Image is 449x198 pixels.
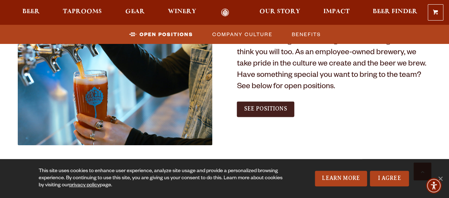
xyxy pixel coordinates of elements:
[125,9,145,15] span: Gear
[292,29,321,39] span: Benefits
[125,29,197,39] a: Open Positions
[69,183,100,188] a: privacy policy
[323,9,350,15] span: Impact
[255,9,305,17] a: Our Story
[237,37,431,94] p: We love working at [PERSON_NAME] Brewing Co. We think you will too. As an employee-owned brewery,...
[288,29,324,39] a: Benefits
[139,29,193,39] span: Open Positions
[63,9,102,15] span: Taprooms
[259,9,300,15] span: Our Story
[39,168,287,189] div: This site uses cookies to enhance user experience, analyze site usage and provide a personalized ...
[58,9,106,17] a: Taprooms
[319,9,354,17] a: Impact
[368,9,422,17] a: Beer Finder
[315,171,367,186] a: Learn More
[163,9,201,17] a: Winery
[212,29,273,39] span: Company Culture
[237,101,294,117] a: See Positions
[212,9,239,17] a: Odell Home
[168,9,196,15] span: Winery
[18,16,212,145] img: Jobs_1
[244,106,287,112] span: See Positions
[426,178,442,193] div: Accessibility Menu
[18,9,44,17] a: Beer
[22,9,40,15] span: Beer
[121,9,149,17] a: Gear
[370,171,409,186] a: I Agree
[373,9,417,15] span: Beer Finder
[208,29,276,39] a: Company Culture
